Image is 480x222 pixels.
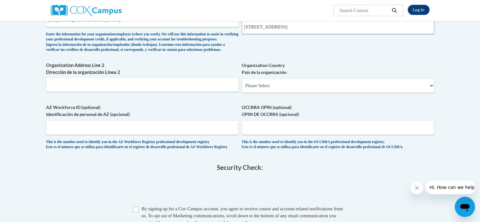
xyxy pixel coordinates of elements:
[242,20,434,34] input: Metadata input
[455,197,475,217] iframe: Button to launch messaging window
[217,163,263,171] span: Security Check:
[192,177,288,202] iframe: reCAPTCHA
[242,62,434,76] label: Organization Country País de la organización
[408,5,430,15] a: Log In
[242,104,434,118] label: OCCRRA OPIN (optional) OPIN DE OCCRRA (opcional)
[51,5,121,16] img: Cox Campus
[46,104,239,118] label: AZ Workforce ID (optional) Identificación de personal de AZ (opcional)
[46,32,239,53] div: Enter the information for your organization/employer (where you work). We will use this informati...
[4,4,51,9] span: Hi. How can we help?
[411,182,423,194] iframe: Close message
[242,140,434,150] div: This is the number used to identify you in the OCCRRA professional development registry. Este es ...
[46,140,239,150] div: This is the number used to identify you in the AZ Workforce Registry professional development reg...
[46,62,239,76] label: Organization Address Line 2 Dirección de la organización Línea 2
[46,77,239,92] input: Metadata input
[339,7,389,14] input: Search Courses
[426,180,475,194] iframe: Message from company
[389,7,399,14] button: Search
